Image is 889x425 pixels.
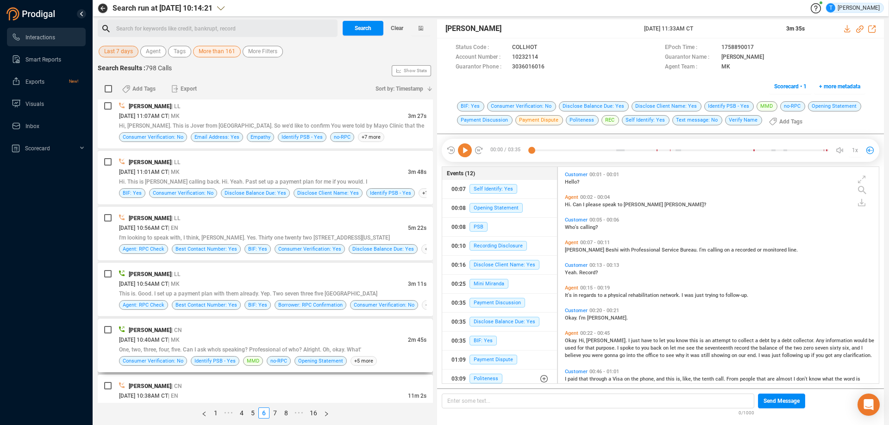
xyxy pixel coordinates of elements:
span: our [739,352,747,358]
span: BIF: Yes [248,301,267,309]
span: the [631,376,640,382]
span: zero [803,345,815,351]
span: almost [776,376,794,382]
span: Email Address: Yes [194,133,239,142]
span: Hi. [565,202,573,208]
span: to [660,352,666,358]
div: 00:08 [451,201,466,216]
span: +5 more [351,356,377,366]
span: Best Contact Number: Yes [175,301,237,309]
span: From [726,376,740,382]
span: why [676,352,686,358]
span: Opening Statement [470,203,523,213]
span: [DATE] 11:07AM CT [119,113,168,119]
span: Identify PSB - Yes [370,189,411,197]
span: BIF: Yes [470,336,497,345]
span: any [834,352,843,358]
span: T [829,3,833,12]
span: office [645,352,660,358]
span: I [682,292,684,298]
span: this [666,376,676,382]
span: [DATE] 10:56AM CT [119,225,168,231]
span: More Filters [248,46,277,57]
span: Okay. [565,315,579,321]
span: just [695,292,705,298]
span: know [676,338,689,344]
span: Okay. [565,338,579,344]
span: Borrower: RPC Confirmation [278,301,343,309]
span: Record? [579,270,598,276]
div: [PERSON_NAME]| CN[DATE] 10:40AM CT| MK2m 45sOne, two, three, four, five. Can I ask who's speaking... [98,319,433,372]
span: showing [711,352,732,358]
span: got [825,352,834,358]
span: see [666,352,676,358]
button: Agent [140,46,166,57]
span: Identify PSB - Yes [194,357,236,365]
span: Identify PSB - Yes [282,133,323,142]
span: in [573,292,579,298]
span: +17 more [422,300,451,310]
span: through [589,376,608,382]
span: that [585,345,596,351]
span: | MK [168,169,180,175]
span: for [577,345,585,351]
span: Smart Reports [25,56,61,63]
span: tenth [702,376,715,382]
span: Payment Discussion [470,298,525,308]
img: prodigal-logo [6,7,57,20]
span: no-RPC [334,133,351,142]
span: spoke [620,345,635,351]
button: Add Tags [117,81,161,96]
span: following [782,352,804,358]
span: please [586,202,602,208]
span: of [779,345,785,351]
span: me [677,345,686,351]
span: +12 more [419,188,448,198]
span: collect [738,338,755,344]
button: 00:25Mini Miranda [442,275,557,293]
span: gonna [604,352,620,358]
span: Sort by: Timestamp [376,81,423,96]
span: I [758,352,761,358]
span: [PERSON_NAME] [624,202,664,208]
span: to [618,202,624,208]
div: 00:25 [451,277,466,291]
span: Hi, [579,338,586,344]
button: Show Stats [392,65,431,76]
div: 00:35 [451,314,466,329]
span: [PERSON_NAME] [129,271,171,277]
span: Agent: RPC Check [123,245,164,253]
div: 00:07 [451,182,466,197]
span: Tags [174,46,186,57]
span: to [598,292,604,298]
span: Self Identify: Yes [470,184,517,194]
button: 00:35BIF: Yes [442,332,557,350]
span: recorded [735,247,757,253]
span: Interactions [25,34,55,41]
span: rehabilitation [628,292,660,298]
span: a [604,292,608,298]
span: Clear [391,21,403,36]
span: go [620,352,626,358]
span: Politeness [470,374,502,383]
span: I [861,345,863,351]
span: Scorecard • 1 [774,79,807,94]
button: Tags [168,46,191,57]
span: and [851,345,861,351]
span: line. [788,247,798,253]
span: Opening Statement [298,357,343,365]
span: seven [815,345,830,351]
span: 2m 45s [408,337,426,343]
span: or [757,247,763,253]
div: [PERSON_NAME]| LL[DATE] 10:54AM CT| MK3m 11sThis is. Good. I set up a payment plan with them alre... [98,263,433,316]
span: calling? [580,224,598,230]
span: Recording Disclosure [470,241,527,251]
span: Beshi [606,247,620,253]
span: Service [662,247,680,253]
span: Agent: RPC Check [123,301,164,309]
span: would [854,338,869,344]
span: [PERSON_NAME]. [587,315,628,321]
span: Add Tags [132,81,156,96]
span: Hello? [565,179,579,185]
span: Consumer Verification: Yes [278,245,341,253]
